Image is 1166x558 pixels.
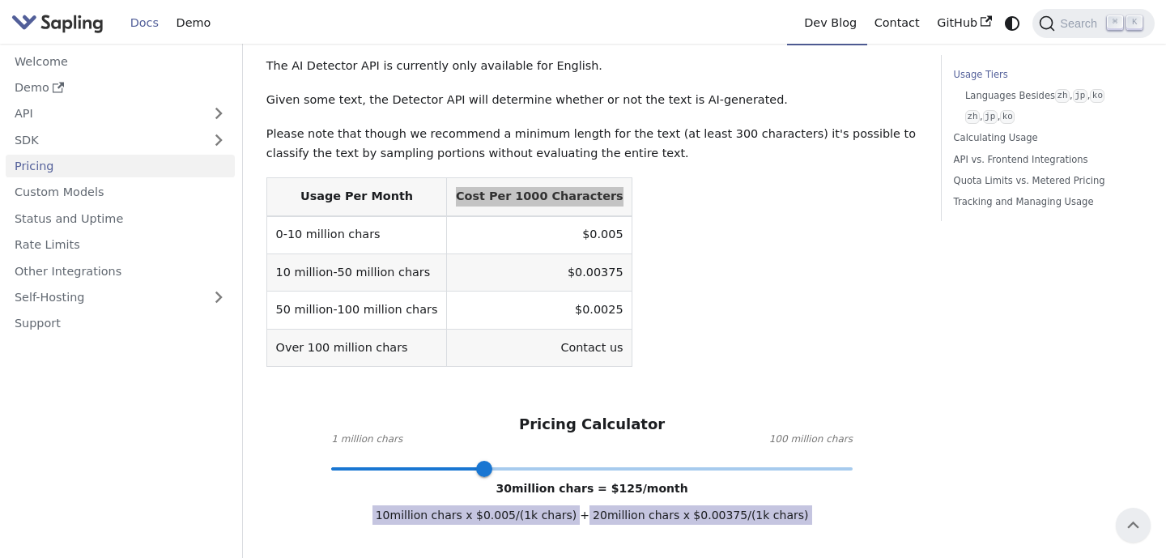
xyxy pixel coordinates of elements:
[866,11,929,36] a: Contact
[6,76,235,100] a: Demo
[266,91,918,110] p: Given some text, the Detector API will determine whether or not the text is AI-generated.
[6,155,235,178] a: Pricing
[6,102,202,126] a: API
[372,505,581,525] span: 10 million chars x $ 0.005 /(1k chars)
[331,432,402,448] span: 1 million chars
[519,415,665,434] h3: Pricing Calculator
[589,505,811,525] span: 20 million chars x $ 0.00375 /(1k chars)
[266,254,446,292] td: 10 million-50 million chars
[496,482,688,495] span: 30 million chars = $ 125 /month
[11,11,109,35] a: Sapling.ai
[1032,9,1154,38] button: Search (Command+K)
[954,152,1137,168] a: API vs. Frontend Integrations
[6,207,235,230] a: Status and Uptime
[266,125,918,164] p: Please note that though we recommend a minimum length for the text (at least 300 characters) it's...
[1001,11,1024,35] button: Switch between dark and light mode (currently system mode)
[6,49,235,73] a: Welcome
[168,11,219,36] a: Demo
[965,110,980,124] code: zh
[954,130,1137,146] a: Calculating Usage
[447,178,632,216] th: Cost Per 1000 Characters
[1116,508,1151,543] button: Scroll back to top
[1126,15,1143,30] kbd: K
[11,11,104,35] img: Sapling.ai
[447,292,632,329] td: $0.0025
[121,11,168,36] a: Docs
[6,312,235,335] a: Support
[266,329,446,366] td: Over 100 million chars
[1055,89,1070,103] code: zh
[965,88,1131,104] a: Languages Besideszh,jp,ko
[954,194,1137,210] a: Tracking and Managing Usage
[202,102,235,126] button: Expand sidebar category 'API'
[266,216,446,254] td: 0-10 million chars
[266,292,446,329] td: 50 million-100 million chars
[769,432,853,448] span: 100 million chars
[6,286,235,309] a: Self-Hosting
[928,11,1000,36] a: GitHub
[1090,89,1104,103] code: ko
[6,181,235,204] a: Custom Models
[447,254,632,292] td: $0.00375
[6,233,235,257] a: Rate Limits
[983,110,998,124] code: jp
[6,259,235,283] a: Other Integrations
[1055,17,1107,30] span: Search
[954,173,1137,189] a: Quota Limits vs. Metered Pricing
[1107,15,1123,30] kbd: ⌘
[795,11,865,36] a: Dev Blog
[266,57,918,76] p: The AI Detector API is currently only available for English.
[954,67,1137,83] a: Usage Tiers
[1000,110,1015,124] code: ko
[965,109,1131,125] a: zh,jp,ko
[202,128,235,151] button: Expand sidebar category 'SDK'
[266,178,446,216] th: Usage Per Month
[447,216,632,254] td: $0.005
[6,128,202,151] a: SDK
[580,509,589,522] span: +
[447,329,632,366] td: Contact us
[1073,89,1087,103] code: jp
